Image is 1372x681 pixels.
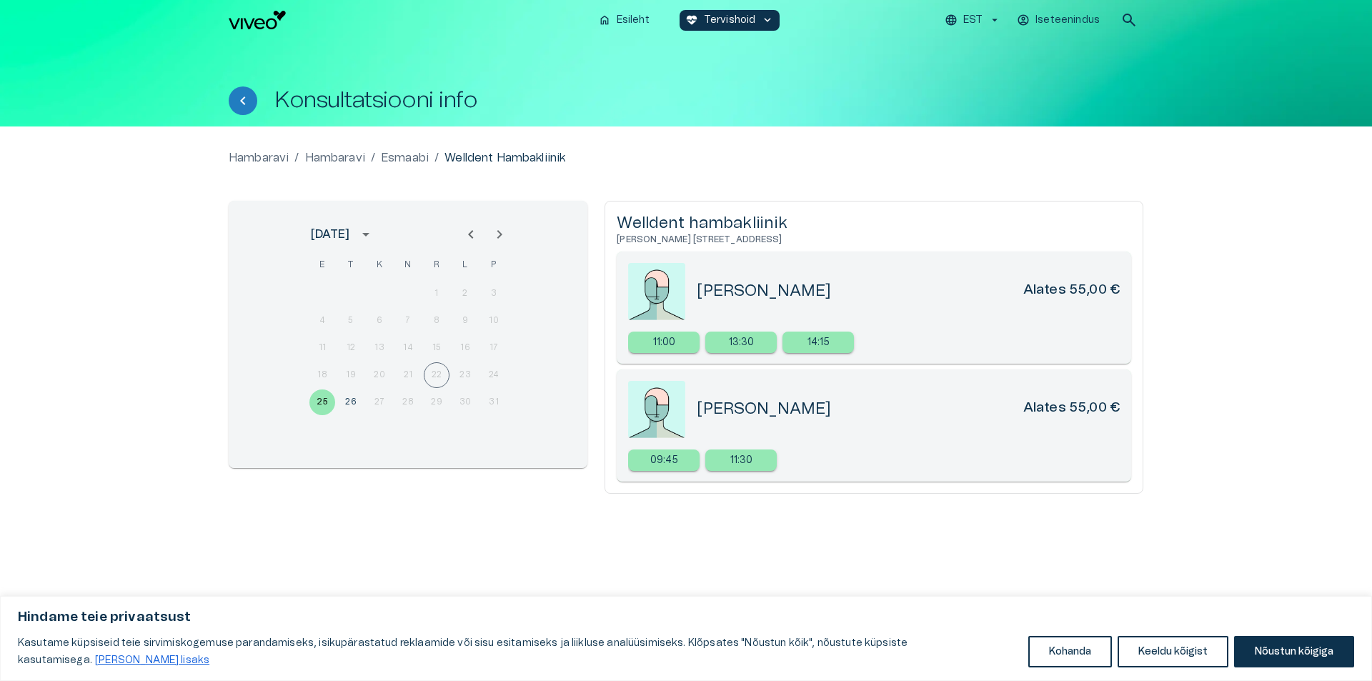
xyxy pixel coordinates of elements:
div: 11:30 [705,449,777,471]
p: / [434,149,439,166]
img: doctorPlaceholder-zWS651l2.jpeg [628,381,685,438]
button: 25 [309,389,335,415]
button: open search modal [1115,6,1143,34]
a: Select new timeslot for rescheduling [705,449,777,471]
button: Iseteenindus [1015,10,1103,31]
h6: Alates 55,00 € [1023,399,1120,419]
a: Select new timeslot for rescheduling [628,332,700,353]
button: Keeldu kõigist [1118,636,1228,667]
h6: Alates 55,00 € [1023,281,1120,302]
p: Tervishoid [704,13,756,28]
span: search [1120,11,1138,29]
p: / [294,149,299,166]
button: calendar view is open, switch to year view [354,222,378,247]
img: Viveo logo [229,11,286,29]
button: homeEsileht [592,10,657,31]
h1: Konsultatsiooni info [274,88,477,113]
div: [DATE] [311,226,349,243]
span: kolmapäev [367,251,392,279]
img: doctorPlaceholder-zWS651l2.jpeg [628,263,685,320]
span: teisipäev [338,251,364,279]
a: Navigate to homepage [229,11,587,29]
a: Select new timeslot for rescheduling [782,332,854,353]
p: 11:00 [653,335,676,350]
button: Next month [485,220,514,249]
a: Esmaabi [381,149,429,166]
button: Nõustun kõigiga [1234,636,1354,667]
p: 09:45 [650,453,679,468]
span: keyboard_arrow_down [761,14,774,26]
div: 14:15 [782,332,854,353]
button: 26 [338,389,364,415]
span: esmaspäev [309,251,335,279]
a: Hambaravi [305,149,365,166]
button: Kohanda [1028,636,1112,667]
h5: [PERSON_NAME] [697,281,831,302]
span: pühapäev [481,251,507,279]
p: Esileht [617,13,650,28]
p: 11:30 [730,453,753,468]
div: 11:00 [628,332,700,353]
span: home [598,14,611,26]
p: / [371,149,375,166]
p: EST [963,13,983,28]
p: Welldent Hambakliinik [444,149,565,166]
span: Help [73,11,94,23]
p: Hindame teie privaatsust [18,609,1354,626]
h5: Welldent hambakliinik [617,213,1131,234]
a: Hambaravi [229,149,289,166]
p: 14:15 [807,335,830,350]
a: Select new timeslot for rescheduling [628,449,700,471]
a: Loe lisaks [94,655,210,666]
span: ecg_heart [685,14,698,26]
span: neljapäev [395,251,421,279]
p: Kasutame küpsiseid teie sirvimiskogemuse parandamiseks, isikupärastatud reklaamide või sisu esita... [18,635,1018,669]
h6: [PERSON_NAME] [STREET_ADDRESS] [617,234,1131,246]
div: 13:30 [705,332,777,353]
span: laupäev [452,251,478,279]
span: reede [424,251,449,279]
div: 09:45 [628,449,700,471]
button: ecg_heartTervishoidkeyboard_arrow_down [680,10,780,31]
a: Select new timeslot for rescheduling [705,332,777,353]
p: 13:30 [729,335,755,350]
button: EST [943,10,1003,31]
p: Iseteenindus [1035,13,1100,28]
button: Tagasi [229,86,257,115]
h5: [PERSON_NAME] [697,399,831,419]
